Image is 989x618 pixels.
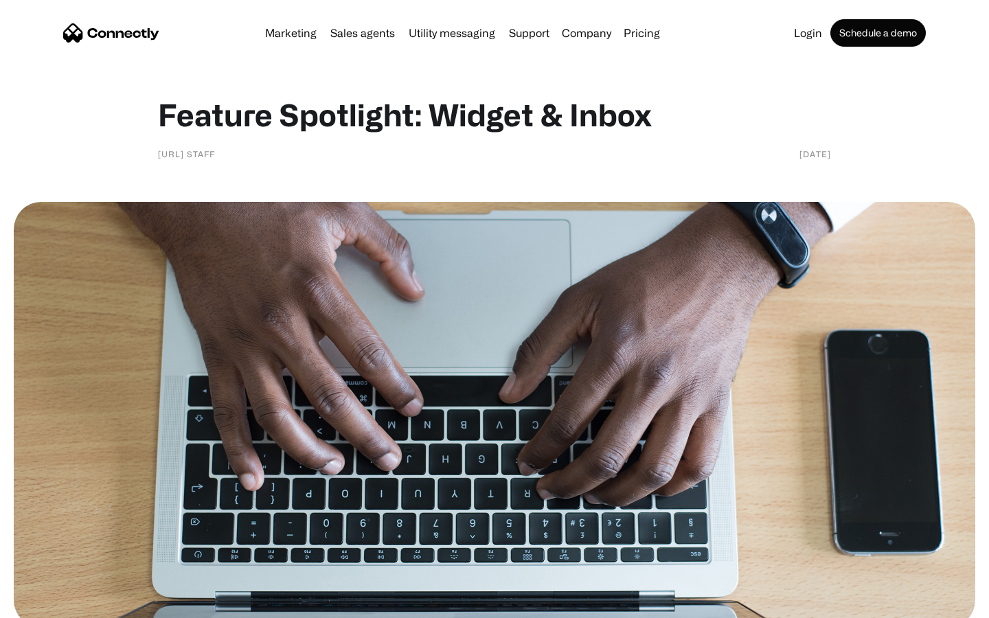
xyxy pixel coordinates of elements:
ul: Language list [27,594,82,613]
a: Pricing [618,27,666,38]
a: Login [788,27,828,38]
a: Schedule a demo [830,19,926,47]
a: Marketing [260,27,322,38]
div: Company [562,23,611,43]
a: Sales agents [325,27,400,38]
div: [URL] staff [158,147,215,161]
aside: Language selected: English [14,594,82,613]
a: Utility messaging [403,27,501,38]
h1: Feature Spotlight: Widget & Inbox [158,96,831,133]
a: Support [503,27,555,38]
div: [DATE] [799,147,831,161]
